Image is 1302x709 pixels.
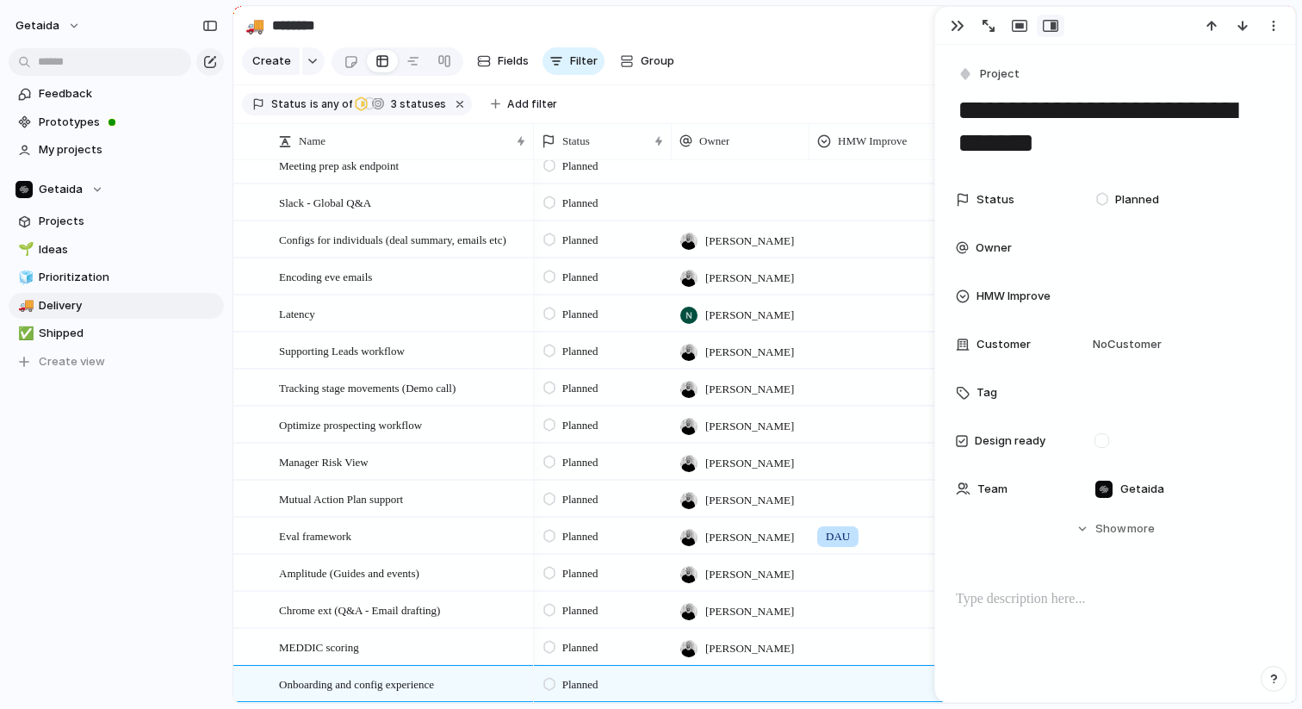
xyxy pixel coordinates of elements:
a: 🚚Delivery [9,293,224,319]
span: No Customer [1088,336,1162,353]
span: [PERSON_NAME] [705,566,794,583]
span: Feedback [39,85,218,103]
button: Create [242,47,300,75]
span: Prioritization [39,269,218,286]
a: Prototypes [9,109,224,135]
button: 🧊 [15,269,33,286]
button: Showmore [956,513,1274,544]
span: Filter [570,53,598,70]
span: Encoding eve emails [279,266,372,286]
span: Team [977,481,1008,498]
span: statuses [386,96,446,112]
span: Status [562,133,590,150]
span: Show [1095,520,1126,538]
span: Planned [562,602,598,619]
span: Planned [562,158,598,175]
span: any of [319,96,352,112]
span: Planned [562,565,598,582]
span: Planned [562,269,598,286]
button: isany of [307,95,356,114]
span: [PERSON_NAME] [705,529,794,546]
button: Create view [9,349,224,375]
a: My projects [9,137,224,163]
span: Planned [1115,191,1159,208]
span: is [310,96,319,112]
span: HMW Improve [838,133,907,150]
span: Planned [562,639,598,656]
span: Planned [562,380,598,397]
span: Tag [976,384,997,401]
span: Configs for individuals (deal summary, emails etc) [279,229,506,249]
span: Latency [279,303,315,323]
span: [PERSON_NAME] [705,640,794,657]
span: [PERSON_NAME] [705,381,794,398]
span: Planned [562,195,598,212]
button: Getaida [9,177,224,202]
a: 🌱Ideas [9,237,224,263]
span: Supporting Leads workflow [279,340,405,360]
span: [PERSON_NAME] [705,344,794,361]
span: [PERSON_NAME] [705,307,794,324]
span: Delivery [39,297,218,314]
span: Projects [39,213,218,230]
button: ✅ [15,325,33,342]
span: Planned [562,491,598,508]
div: 🚚 [245,14,264,37]
div: 🌱 [18,239,30,259]
span: Project [980,65,1020,83]
span: Planned [562,528,598,545]
div: 🚚 [18,295,30,315]
span: Tracking stage movements (Demo call) [279,377,456,397]
span: [PERSON_NAME] [705,270,794,287]
span: Customer [976,336,1031,353]
span: Group [641,53,674,70]
span: Slack - Global Q&A [279,192,371,212]
span: Planned [562,417,598,434]
span: Planned [562,232,598,249]
span: Name [299,133,325,150]
span: [PERSON_NAME] [705,418,794,435]
span: [PERSON_NAME] [705,233,794,250]
span: Amplitude (Guides and events) [279,563,419,582]
span: Owner [976,239,1012,257]
button: 🚚 [241,12,269,40]
span: DAU [826,528,850,545]
span: Mutual Action Plan support [279,488,403,508]
span: Prototypes [39,114,218,131]
span: My projects [39,141,218,159]
a: Feedback [9,81,224,107]
span: Meeting prep ask endpoint [279,155,399,175]
span: getaida [15,17,59,34]
a: 🧊Prioritization [9,264,224,290]
span: Status [271,96,307,112]
button: 3 statuses [354,95,449,114]
span: [PERSON_NAME] [705,603,794,620]
span: Getaida [39,181,83,198]
span: [PERSON_NAME] [705,492,794,509]
span: Onboarding and config experience [279,674,434,693]
span: Chrome ext (Q&A - Email drafting) [279,600,440,619]
span: Status [976,191,1014,208]
button: 🌱 [15,241,33,258]
span: Ideas [39,241,218,258]
span: Fields [498,53,529,70]
button: getaida [8,12,90,40]
div: ✅ [18,324,30,344]
button: Group [611,47,683,75]
span: Eval framework [279,526,351,545]
span: Shipped [39,325,218,342]
button: Project [954,62,1025,87]
div: 🧊 [18,268,30,288]
span: Create [252,53,291,70]
a: ✅Shipped [9,320,224,346]
span: Optimize prospecting workflow [279,414,422,434]
span: Manager Risk View [279,451,369,471]
span: Planned [562,676,598,693]
span: Design ready [975,432,1045,450]
button: Filter [542,47,604,75]
button: Add filter [480,92,567,116]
